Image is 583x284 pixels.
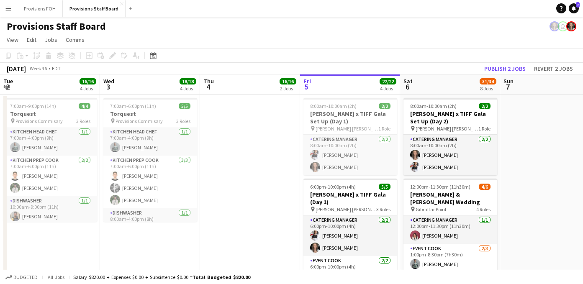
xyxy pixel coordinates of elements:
[3,196,97,225] app-card-role: Dishwasher1/110:00am-9:00pm (11h)[PERSON_NAME]
[2,82,13,92] span: 2
[310,184,356,190] span: 6:00pm-10:00pm (4h)
[502,82,514,92] span: 7
[576,2,580,8] span: 7
[403,215,497,244] app-card-role: Catering Manager1/112:00pm-11:30pm (11h30m)[PERSON_NAME]
[180,85,196,92] div: 4 Jobs
[3,127,97,156] app-card-role: Kitchen Head Chef1/17:00am-4:00pm (9h)[PERSON_NAME]
[403,98,497,175] app-job-card: 8:00am-10:00am (2h)2/2[PERSON_NAME] x TIFF Gala Set Up (Day 2) [PERSON_NAME] [PERSON_NAME]1 RoleC...
[310,103,357,109] span: 8:00am-10:00am (2h)
[52,65,61,72] div: EDT
[110,103,156,109] span: 7:00am-6:00pm (11h)
[303,191,397,206] h3: [PERSON_NAME] x TIFF Gala (Day 1)
[80,78,96,84] span: 16/16
[15,118,63,124] span: Provisions Commisary
[569,3,579,13] a: 7
[76,118,90,124] span: 3 Roles
[116,118,163,124] span: Provisions Commisary
[503,77,514,85] span: Sun
[66,36,85,43] span: Comms
[410,103,457,109] span: 8:00am-10:00am (2h)
[403,191,497,206] h3: [PERSON_NAME] & [PERSON_NAME] Wedding
[410,184,470,190] span: 12:00pm-11:30pm (11h30m)
[558,21,568,31] app-user-avatar: Dustin Gallagher
[45,36,57,43] span: Jobs
[46,274,66,280] span: All jobs
[79,103,90,109] span: 4/4
[3,156,97,196] app-card-role: Kitchen Prep Cook2/27:00am-6:00pm (11h)[PERSON_NAME][PERSON_NAME]
[376,206,390,212] span: 3 Roles
[103,110,197,118] h3: Torquest
[7,36,18,43] span: View
[480,85,496,92] div: 8 Jobs
[403,110,497,125] h3: [PERSON_NAME] x TIFF Gala Set Up (Day 2)
[378,125,390,132] span: 1 Role
[3,77,13,85] span: Tue
[479,184,491,190] span: 4/6
[41,34,61,45] a: Jobs
[103,127,197,156] app-card-role: Kitchen Head Chef1/17:00am-4:00pm (9h)[PERSON_NAME]
[479,103,491,109] span: 2/2
[7,64,26,73] div: [DATE]
[403,135,497,175] app-card-role: Catering Manager2/28:00am-10:00am (2h)[PERSON_NAME][PERSON_NAME]
[380,85,396,92] div: 4 Jobs
[280,78,296,84] span: 16/16
[550,21,560,31] app-user-avatar: Giannina Fazzari
[403,77,413,85] span: Sat
[202,82,214,92] span: 4
[73,274,250,280] div: Salary $820.00 + Expenses $0.00 + Subsistence $0.00 =
[280,85,296,92] div: 2 Jobs
[63,0,126,17] button: Provisions Staff Board
[103,98,197,222] app-job-card: 7:00am-6:00pm (11h)5/5Torquest Provisions Commisary3 RolesKitchen Head Chef1/17:00am-4:00pm (9h)[...
[303,110,397,125] h3: [PERSON_NAME] x TIFF Gala Set Up (Day 1)
[480,78,496,84] span: 31/34
[102,82,114,92] span: 3
[80,85,96,92] div: 4 Jobs
[103,208,197,237] app-card-role: Dishwasher1/18:00am-4:00pm (8h)
[303,215,397,256] app-card-role: Catering Manager2/26:00pm-10:00pm (4h)[PERSON_NAME][PERSON_NAME]
[478,125,491,132] span: 1 Role
[27,36,36,43] span: Edit
[402,82,413,92] span: 6
[302,82,311,92] span: 5
[103,77,114,85] span: Wed
[10,103,56,109] span: 7:00am-9:00pm (14h)
[176,118,190,124] span: 3 Roles
[416,206,447,212] span: Gibraltar Point
[4,273,39,282] button: Budgeted
[203,77,214,85] span: Thu
[179,103,190,109] span: 5/5
[180,78,196,84] span: 18/18
[193,274,250,280] span: Total Budgeted $820.00
[379,103,390,109] span: 2/2
[476,206,491,212] span: 4 Roles
[17,0,63,17] button: Provisions FOH
[380,78,396,84] span: 22/22
[28,65,49,72] span: Week 36
[531,63,576,74] button: Revert 2 jobs
[316,125,378,132] span: [PERSON_NAME] [PERSON_NAME]
[303,135,397,175] app-card-role: Catering Manager2/28:00am-10:00am (2h)[PERSON_NAME][PERSON_NAME]
[379,184,390,190] span: 5/5
[3,34,22,45] a: View
[316,206,376,212] span: [PERSON_NAME] [PERSON_NAME]
[566,21,576,31] app-user-avatar: Giannina Fazzari
[62,34,88,45] a: Comms
[13,274,38,280] span: Budgeted
[3,98,97,222] app-job-card: 7:00am-9:00pm (14h)4/4Torquest Provisions Commisary3 RolesKitchen Head Chef1/17:00am-4:00pm (9h)[...
[7,20,106,33] h1: Provisions Staff Board
[303,98,397,175] app-job-card: 8:00am-10:00am (2h)2/2[PERSON_NAME] x TIFF Gala Set Up (Day 1) [PERSON_NAME] [PERSON_NAME]1 RoleC...
[3,110,97,118] h3: Torquest
[103,156,197,208] app-card-role: Kitchen Prep Cook3/37:00am-6:00pm (11h)[PERSON_NAME][PERSON_NAME][PERSON_NAME]
[303,77,311,85] span: Fri
[23,34,40,45] a: Edit
[416,125,478,132] span: [PERSON_NAME] [PERSON_NAME]
[481,63,529,74] button: Publish 2 jobs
